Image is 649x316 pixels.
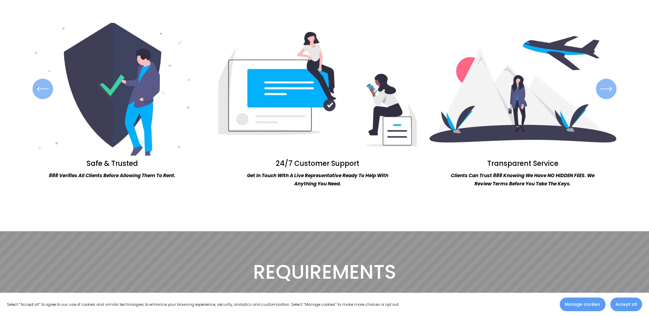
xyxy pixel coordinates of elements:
button: Next [596,79,616,99]
h2: REQUIREMENTS [13,259,636,285]
button: Manage cookies [560,298,605,311]
button: Accept all [610,298,642,311]
span: Accept all [615,301,637,307]
p: Select “Accept all” to agree to our use of cookies and similar technologies to enhance your brows... [7,301,399,308]
button: Previous [33,79,53,99]
span: Manage cookies [565,301,600,307]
